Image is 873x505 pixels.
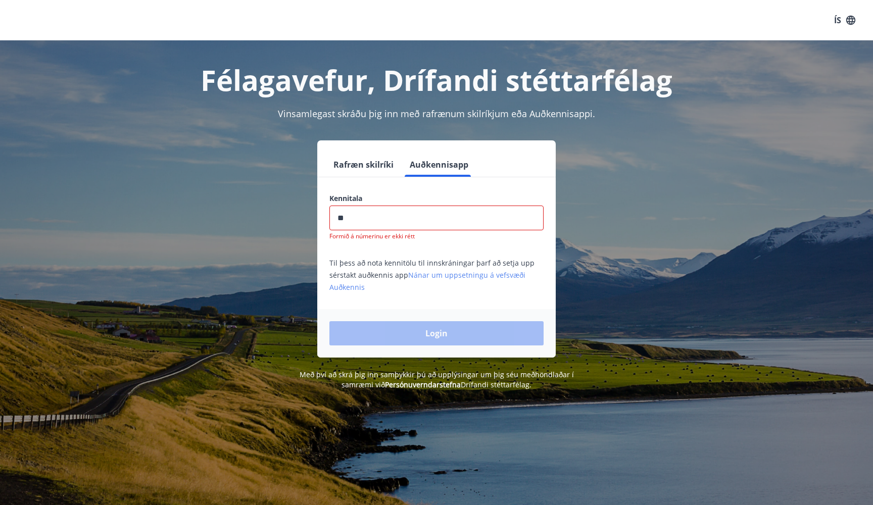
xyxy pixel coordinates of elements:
[329,258,535,292] span: Til þess að nota kennitölu til innskráningar þarf að setja upp sérstakt auðkennis app
[406,153,472,177] button: Auðkennisapp
[385,380,461,389] a: Persónuverndarstefna
[278,108,595,120] span: Vinsamlegast skráðu þig inn með rafrænum skilríkjum eða Auðkennisappi.
[329,193,544,204] label: Kennitala
[329,153,398,177] button: Rafræn skilríki
[300,370,574,389] span: Með því að skrá þig inn samþykkir þú að upplýsingar um þig séu meðhöndlaðar í samræmi við Drífand...
[329,232,544,240] p: Formið á númerinu er ekki rétt
[85,61,788,99] h1: Félagavefur, Drífandi stéttarfélag
[829,11,861,29] button: ÍS
[329,270,525,292] a: Nánar um uppsetningu á vefsvæði Auðkennis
